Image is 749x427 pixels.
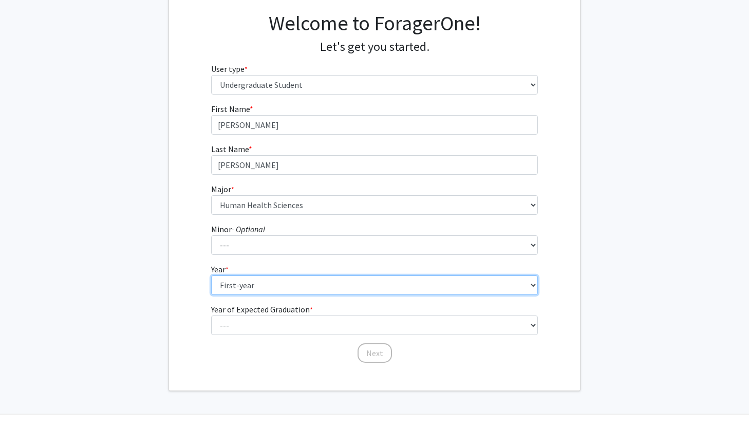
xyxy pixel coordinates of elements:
label: User type [211,63,248,75]
label: Year of Expected Graduation [211,303,313,315]
label: Year [211,263,229,275]
span: Last Name [211,144,249,154]
label: Minor [211,223,265,235]
label: Major [211,183,234,195]
h4: Let's get you started. [211,40,538,54]
h1: Welcome to ForagerOne! [211,11,538,35]
iframe: Chat [8,381,44,419]
i: - Optional [232,224,265,234]
button: Next [358,343,392,363]
span: First Name [211,104,250,114]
